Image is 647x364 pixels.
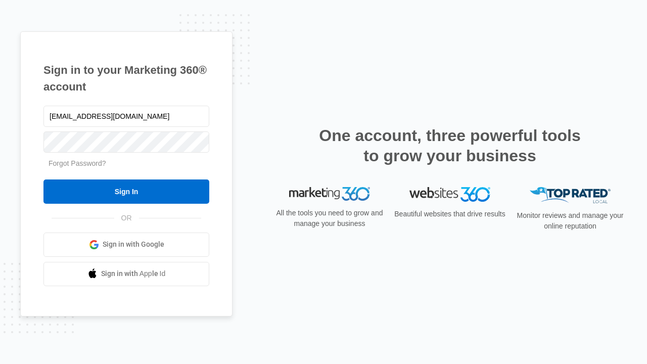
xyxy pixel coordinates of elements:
[43,262,209,286] a: Sign in with Apple Id
[289,187,370,201] img: Marketing 360
[114,213,139,223] span: OR
[101,268,166,279] span: Sign in with Apple Id
[43,179,209,204] input: Sign In
[530,187,611,204] img: Top Rated Local
[514,210,627,232] p: Monitor reviews and manage your online reputation
[273,208,386,229] p: All the tools you need to grow and manage your business
[393,209,506,219] p: Beautiful websites that drive results
[49,159,106,167] a: Forgot Password?
[409,187,490,202] img: Websites 360
[43,106,209,127] input: Email
[103,239,164,250] span: Sign in with Google
[316,125,584,166] h2: One account, three powerful tools to grow your business
[43,62,209,95] h1: Sign in to your Marketing 360® account
[43,233,209,257] a: Sign in with Google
